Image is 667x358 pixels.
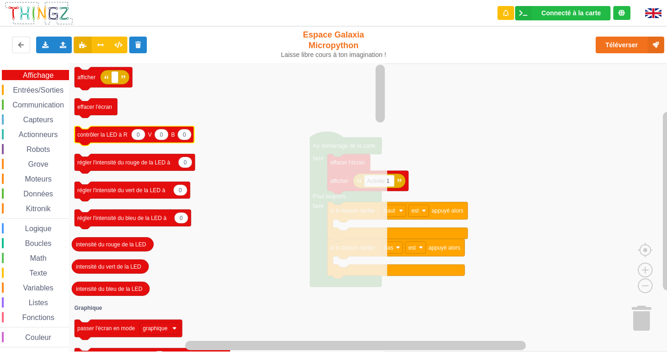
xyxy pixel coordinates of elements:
span: Grove [27,160,50,168]
text: régler l'intensité du rouge de la LED à [77,159,170,166]
text: afficher [77,74,95,81]
span: Entrées/Sorties [12,86,65,94]
span: Texte [28,269,48,277]
span: Communication [11,101,65,109]
text: régler l'intensité du vert de la LED à [77,187,165,194]
button: Téléverser [596,37,664,53]
text: appuyé alors [428,245,460,251]
text: B [171,132,175,138]
div: Espace Galaxia Micropython [277,30,390,59]
span: Capteurs [22,116,55,124]
span: Fonctions [21,314,56,321]
text: effacer l'écran [77,104,112,110]
text: V [148,132,152,138]
text: 0 [137,132,140,138]
text: contrôler la LED à R [77,132,127,138]
span: Couleur [24,333,53,341]
text: régler l'intensité du bleu de la LED à [77,215,167,221]
text: est [409,245,416,251]
span: Kitronik [25,205,52,213]
span: Affichage [21,71,55,79]
div: Connecté à la carte [541,10,601,16]
text: 0 [179,187,182,194]
span: Listes [27,299,50,307]
span: Math [29,254,48,262]
div: Tu es connecté au serveur de création de Thingz [613,6,630,20]
img: thingz_logo.png [4,1,74,25]
text: intensité du rouge de la LED [76,241,146,248]
span: Boucles [24,239,53,247]
text: haut [384,207,396,214]
text: appuyé alors [432,207,464,214]
text: est [411,207,419,214]
span: Variables [22,284,55,292]
img: gb.png [645,8,661,18]
text: 0 [183,132,186,138]
span: Actionneurs [17,131,59,138]
span: Données [22,190,55,198]
text: intensité du bleu de la LED [76,286,143,292]
span: Moteurs [24,175,53,183]
text: bas [384,245,393,251]
div: Laisse libre cours à ton imagination ! [277,51,390,59]
text: Graphique [75,305,102,311]
div: Ta base fonctionne bien ! [515,6,610,20]
text: 0 [160,132,163,138]
span: Logique [24,225,53,232]
span: Robots [25,145,51,153]
text: passer l'écran en mode [77,325,135,332]
text: 0 [183,159,187,166]
text: 0 [180,215,183,221]
text: intensité du vert de la LED [76,264,141,270]
text: graphique [143,325,168,332]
